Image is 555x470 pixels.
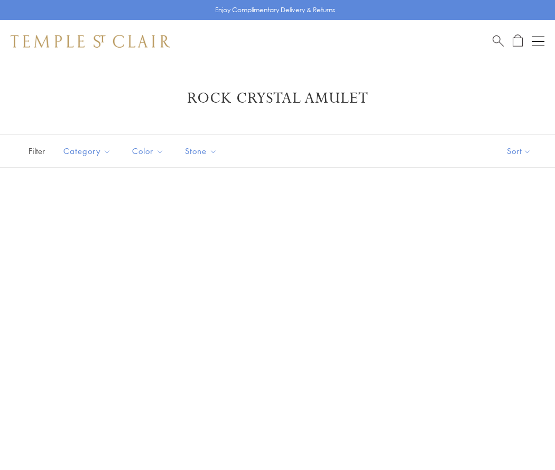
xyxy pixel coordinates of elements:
[177,139,225,163] button: Stone
[55,139,119,163] button: Category
[26,89,529,108] h1: Rock Crystal Amulet
[58,144,119,158] span: Category
[180,144,225,158] span: Stone
[483,135,555,167] button: Show sort by
[124,139,172,163] button: Color
[532,35,544,48] button: Open navigation
[513,34,523,48] a: Open Shopping Bag
[215,5,335,15] p: Enjoy Complimentary Delivery & Returns
[11,35,170,48] img: Temple St. Clair
[127,144,172,158] span: Color
[493,34,504,48] a: Search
